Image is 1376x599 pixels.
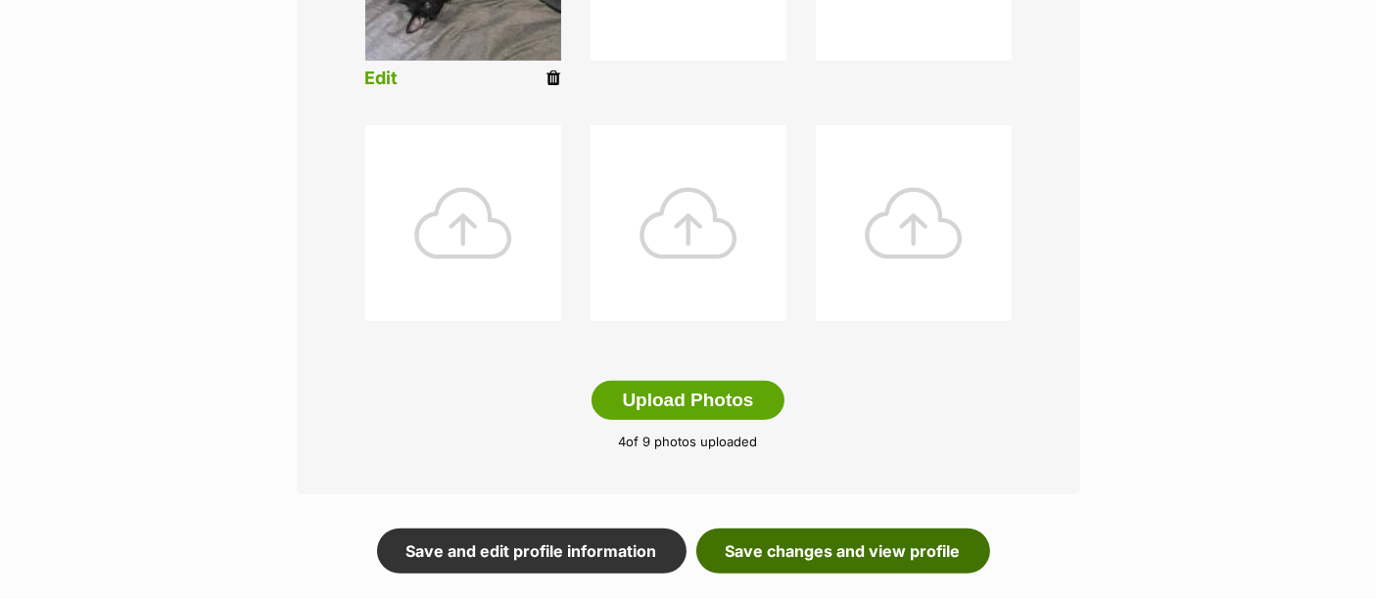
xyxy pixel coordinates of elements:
a: Save and edit profile information [377,529,687,574]
span: 4 [619,434,627,449]
a: Save changes and view profile [696,529,990,574]
button: Upload Photos [592,381,783,420]
p: of 9 photos uploaded [326,433,1051,452]
a: Edit [365,69,399,89]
